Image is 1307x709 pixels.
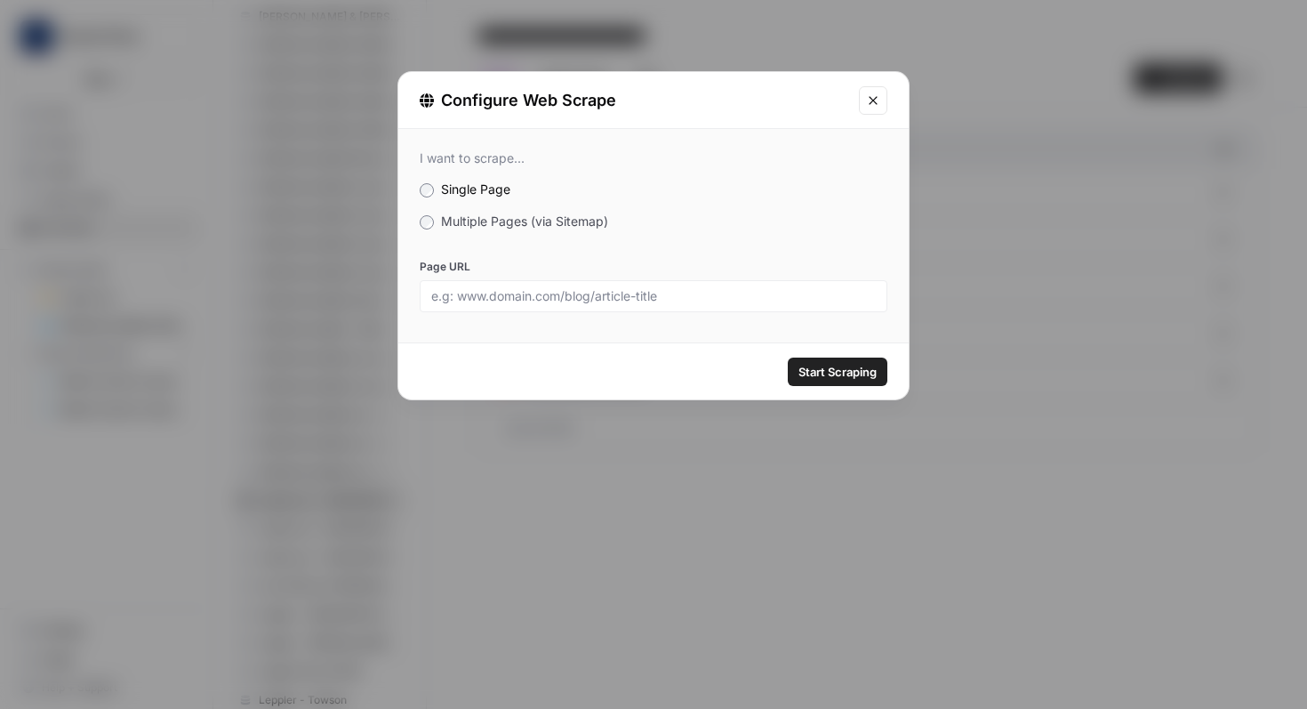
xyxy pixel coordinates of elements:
button: Close modal [859,86,887,115]
div: Configure Web Scrape [420,88,848,113]
button: Start Scraping [788,358,887,386]
span: Multiple Pages (via Sitemap) [441,214,608,229]
span: Single Page [441,181,510,197]
input: Single Page [420,183,434,197]
input: Multiple Pages (via Sitemap) [420,215,434,230]
input: e.g: www.domain.com/blog/article-title [431,288,876,304]
label: Page URL [420,259,887,275]
span: Start Scraping [798,363,877,381]
div: I want to scrape... [420,150,887,166]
